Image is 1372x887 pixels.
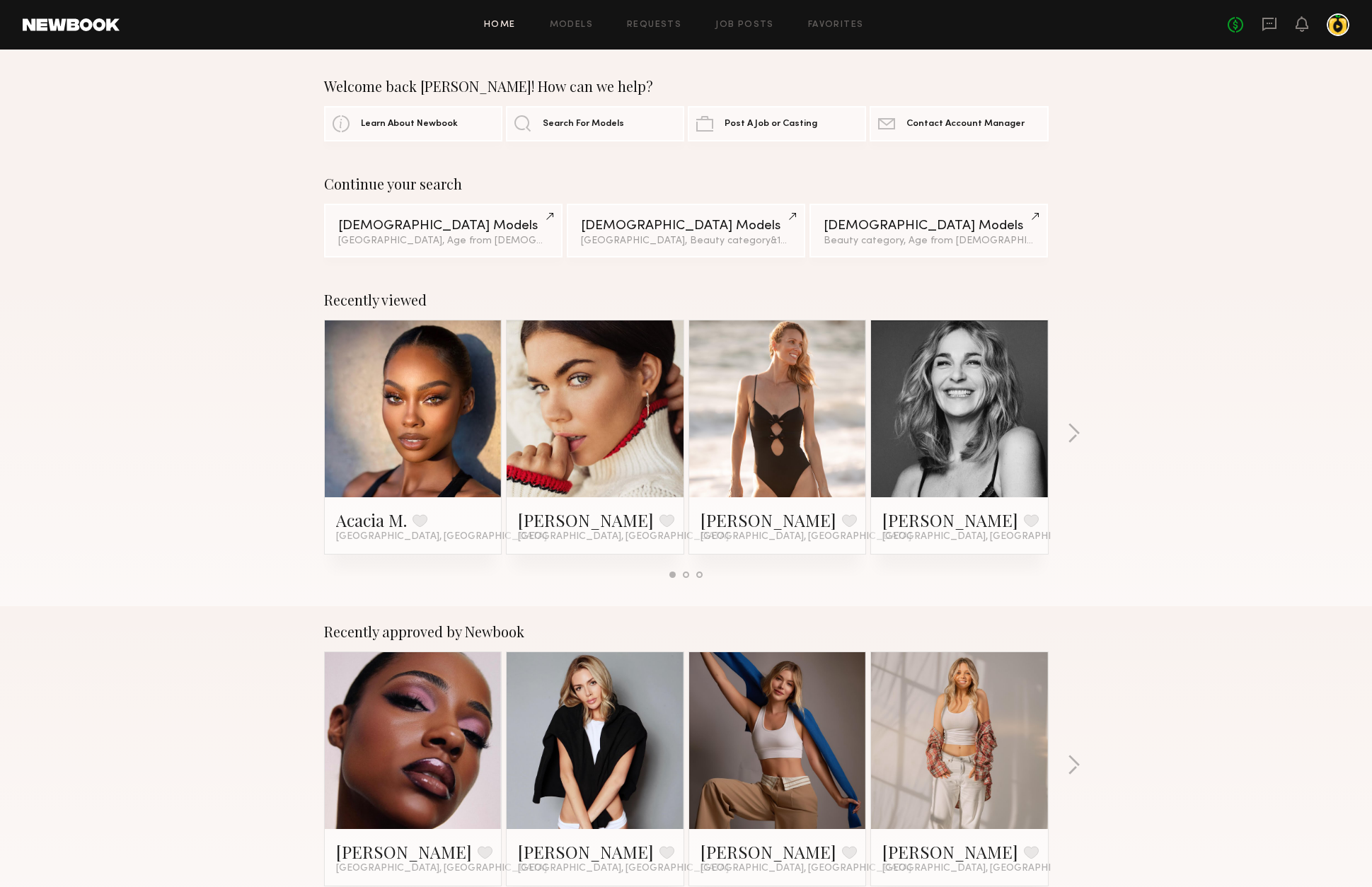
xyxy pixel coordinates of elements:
a: Job Posts [715,21,774,30]
span: Learn About Newbook [361,120,458,129]
span: [GEOGRAPHIC_DATA], [GEOGRAPHIC_DATA] [336,531,547,543]
div: Recently viewed [324,291,1049,308]
a: Search For Models [506,106,684,141]
div: Recently approved by Newbook [324,623,1049,640]
div: [GEOGRAPHIC_DATA], Age from [DEMOGRAPHIC_DATA]. [338,236,548,246]
a: [PERSON_NAME] [518,509,654,531]
a: Favorites [808,21,864,30]
span: [GEOGRAPHIC_DATA], [GEOGRAPHIC_DATA] [518,531,729,543]
a: [PERSON_NAME] [701,509,836,531]
a: Requests [627,21,681,30]
a: [PERSON_NAME] [518,840,654,863]
div: Beauty category, Age from [DEMOGRAPHIC_DATA]. [824,236,1034,246]
div: [GEOGRAPHIC_DATA], Beauty category [581,236,791,246]
div: [DEMOGRAPHIC_DATA] Models [338,219,548,233]
a: Learn About Newbook [324,106,502,141]
a: [PERSON_NAME] [882,509,1018,531]
a: [PERSON_NAME] [336,840,472,863]
span: Search For Models [543,120,624,129]
span: [GEOGRAPHIC_DATA], [GEOGRAPHIC_DATA] [701,531,911,543]
div: [DEMOGRAPHIC_DATA] Models [824,219,1034,233]
a: [DEMOGRAPHIC_DATA] Models[GEOGRAPHIC_DATA], Age from [DEMOGRAPHIC_DATA]. [324,204,563,257]
a: Contact Account Manager [870,106,1048,141]
span: [GEOGRAPHIC_DATA], [GEOGRAPHIC_DATA] [882,531,1093,543]
span: [GEOGRAPHIC_DATA], [GEOGRAPHIC_DATA] [336,863,547,874]
a: Post A Job or Casting [688,106,866,141]
a: Home [484,21,516,30]
a: Acacia M. [336,509,407,531]
span: [GEOGRAPHIC_DATA], [GEOGRAPHIC_DATA] [518,863,729,874]
span: Contact Account Manager [906,120,1025,129]
span: [GEOGRAPHIC_DATA], [GEOGRAPHIC_DATA] [882,863,1093,874]
a: [PERSON_NAME] [882,840,1018,863]
span: [GEOGRAPHIC_DATA], [GEOGRAPHIC_DATA] [701,863,911,874]
div: Welcome back [PERSON_NAME]! How can we help? [324,78,1049,95]
a: Models [550,21,593,30]
span: Post A Job or Casting [725,120,817,129]
div: Continue your search [324,175,1049,192]
a: [DEMOGRAPHIC_DATA] ModelsBeauty category, Age from [DEMOGRAPHIC_DATA]. [809,204,1048,257]
a: [DEMOGRAPHIC_DATA] Models[GEOGRAPHIC_DATA], Beauty category&1other filter [567,204,805,257]
a: [PERSON_NAME] [701,840,836,863]
div: [DEMOGRAPHIC_DATA] Models [581,219,791,233]
span: & 1 other filter [771,236,831,245]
